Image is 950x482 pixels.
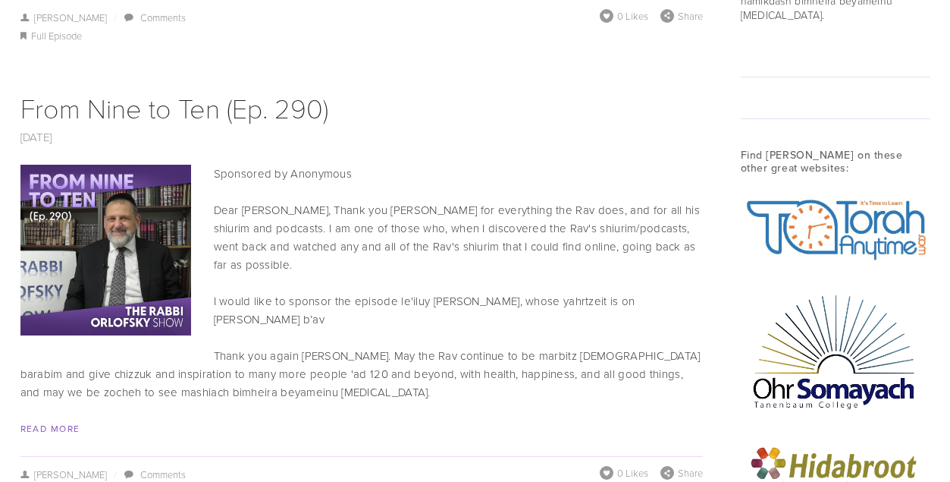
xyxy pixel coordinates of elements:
a: [PERSON_NAME] [20,11,108,24]
p: Sponsored by Anonymous Dear [PERSON_NAME], Thank you [PERSON_NAME] for everything the Rav does, a... [20,165,703,274]
a: From Nine to Ten (Ep. 290) [20,89,328,126]
img: OhrSomayach Logo [741,285,930,417]
img: From Nine to Ten (Ep. 290) [20,165,191,336]
span: / [107,11,122,24]
span: 0 Likes [617,466,648,480]
span: 0 Likes [617,9,648,23]
span: / [107,468,122,481]
a: Comments [140,11,186,24]
img: TorahAnytimeAlpha.jpg [741,192,930,266]
a: Comments [140,468,186,481]
a: [PERSON_NAME] [20,468,108,481]
h3: Find [PERSON_NAME] on these other great websites: [741,149,930,175]
div: Share [660,9,703,23]
div: Share [660,466,703,480]
a: [DATE] [20,129,52,145]
p: I would like to sponsor the episode le'iluy [PERSON_NAME], whose yahrtzeit is on [PERSON_NAME] b’av [20,292,703,329]
p: Thank you again [PERSON_NAME]. May the Rav continue to be marbitz [DEMOGRAPHIC_DATA] barabim and ... [20,347,703,402]
a: Full Episode [31,29,82,43]
a: Read More [20,422,80,435]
